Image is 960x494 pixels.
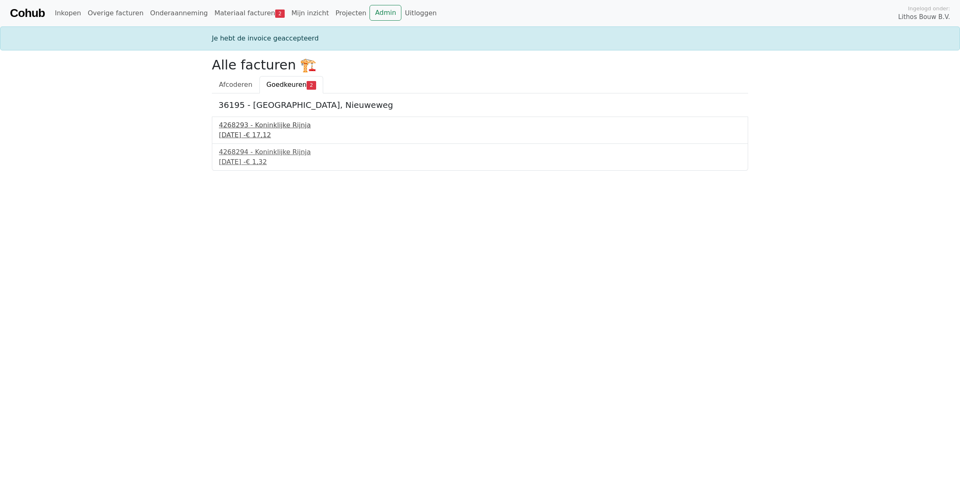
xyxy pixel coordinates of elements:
span: Ingelogd onder: [908,5,950,12]
a: Projecten [332,5,370,21]
a: Onderaanneming [147,5,211,21]
span: 2 [275,10,285,18]
a: 4268294 - Koninklijke Rijnja[DATE] -€ 1,32 [219,147,741,167]
h2: Alle facturen 🏗️ [212,57,748,73]
a: Inkopen [51,5,84,21]
span: Lithos Bouw B.V. [898,12,950,22]
div: Je hebt de invoice geaccepteerd [207,33,753,43]
a: Uitloggen [401,5,440,21]
span: Afcoderen [219,81,252,88]
a: Mijn inzicht [288,5,332,21]
span: € 1,32 [246,158,267,166]
span: € 17,12 [246,131,271,139]
div: 4268294 - Koninklijke Rijnja [219,147,741,157]
a: 4268293 - Koninklijke Rijnja[DATE] -€ 17,12 [219,120,741,140]
div: [DATE] - [219,157,741,167]
span: 2 [307,81,316,89]
span: Goedkeuren [266,81,307,88]
a: Goedkeuren2 [259,76,323,93]
h5: 36195 - [GEOGRAPHIC_DATA], Nieuweweg [218,100,742,110]
a: Cohub [10,3,45,23]
a: Admin [370,5,401,21]
div: 4268293 - Koninklijke Rijnja [219,120,741,130]
a: Materiaal facturen2 [211,5,288,21]
a: Overige facturen [84,5,147,21]
div: [DATE] - [219,130,741,140]
a: Afcoderen [212,76,259,93]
